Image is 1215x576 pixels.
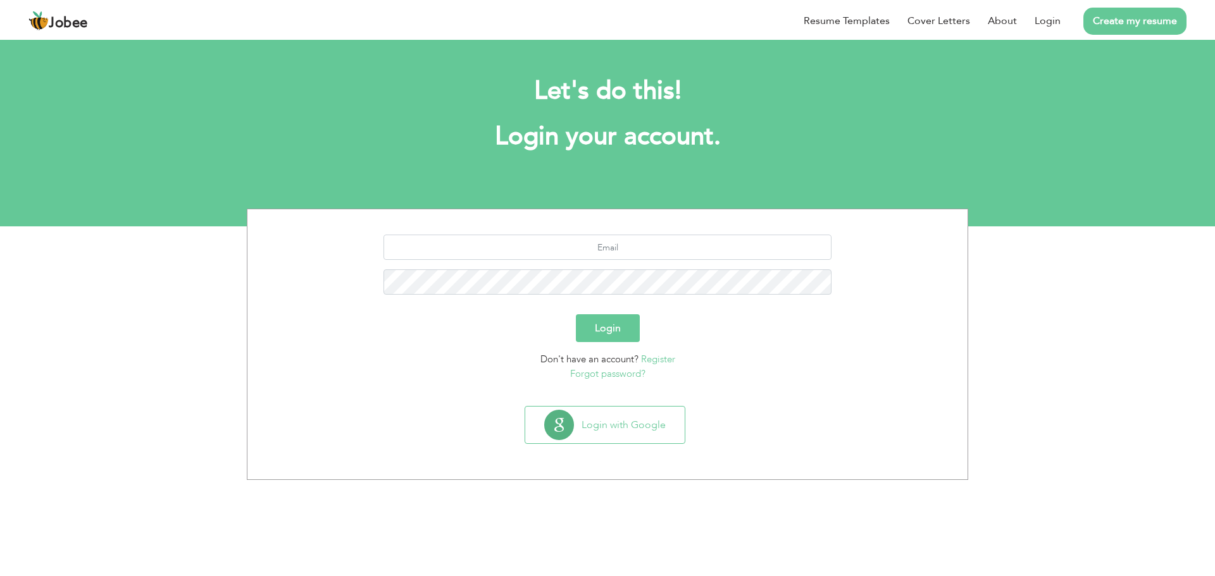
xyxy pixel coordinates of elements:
a: Forgot password? [570,367,645,380]
a: Create my resume [1083,8,1187,35]
a: Cover Letters [907,13,970,28]
a: Login [1035,13,1061,28]
h2: Let's do this! [266,75,949,107]
span: Don't have an account? [540,353,639,365]
a: Resume Templates [804,13,890,28]
a: Jobee [28,11,88,31]
h1: Login your account. [266,120,949,153]
span: Jobee [49,16,88,30]
a: Register [641,353,675,365]
button: Login with Google [525,407,685,443]
img: jobee.io [28,11,49,31]
a: About [988,13,1017,28]
input: Email [383,235,832,260]
button: Login [576,314,640,342]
